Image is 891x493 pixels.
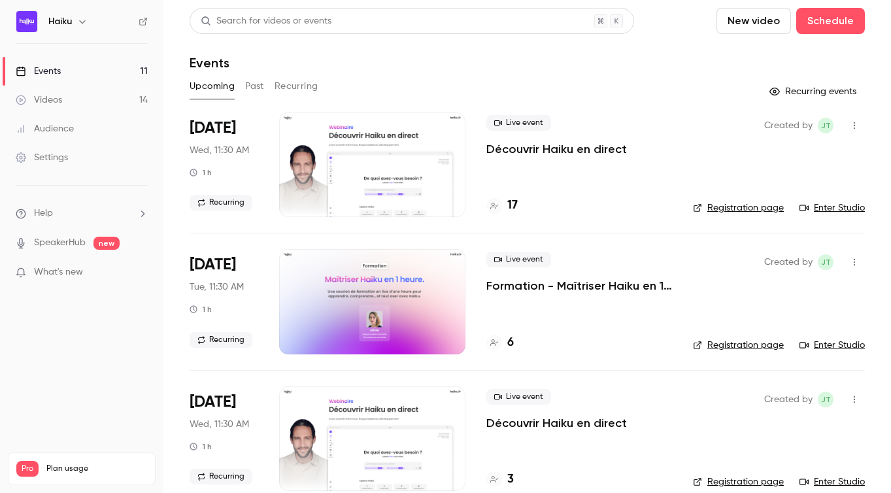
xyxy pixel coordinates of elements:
span: jean Touzet [818,254,833,270]
h4: 17 [507,197,518,214]
span: Recurring [190,332,252,348]
span: [DATE] [190,118,236,139]
div: 1 h [190,167,212,178]
button: Schedule [796,8,865,34]
span: [DATE] [190,254,236,275]
a: SpeakerHub [34,236,86,250]
h4: 3 [507,471,514,488]
span: Pro [16,461,39,477]
button: Recurring [275,76,318,97]
span: jean Touzet [818,392,833,407]
a: Registration page [693,475,784,488]
a: Enter Studio [799,201,865,214]
a: 6 [486,334,514,352]
button: Upcoming [190,76,235,97]
div: 1 h [190,304,212,314]
div: 1 h [190,441,212,452]
a: Formation - Maîtriser Haiku en 1 heure [486,278,672,294]
span: Created by [764,254,813,270]
a: 3 [486,471,514,488]
span: jT [821,118,831,133]
button: Past [245,76,264,97]
span: Created by [764,118,813,133]
button: New video [716,8,791,34]
h1: Events [190,55,229,71]
a: Registration page [693,339,784,352]
a: 17 [486,197,518,214]
a: Enter Studio [799,339,865,352]
span: Created by [764,392,813,407]
div: Settings [16,151,68,164]
span: jT [821,392,831,407]
a: Enter Studio [799,475,865,488]
span: Plan usage [46,464,147,474]
span: Wed, 11:30 AM [190,418,249,431]
div: Oct 15 Wed, 11:30 AM (Europe/Paris) [190,386,258,491]
h6: Haiku [48,15,72,28]
span: Live event [486,252,551,267]
a: Registration page [693,201,784,214]
iframe: Noticeable Trigger [132,267,148,279]
span: Recurring [190,195,252,211]
span: Help [34,207,53,220]
div: Videos [16,93,62,107]
img: Haiku [16,11,37,32]
span: [DATE] [190,392,236,413]
span: What's new [34,265,83,279]
span: Recurring [190,469,252,484]
span: Wed, 11:30 AM [190,144,249,157]
span: Tue, 11:30 AM [190,280,244,294]
span: Live event [486,389,551,405]
span: jT [821,254,831,270]
div: Oct 14 Tue, 11:30 AM (Europe/Paris) [190,249,258,354]
span: jean Touzet [818,118,833,133]
div: Events [16,65,61,78]
span: new [93,237,120,250]
span: Live event [486,115,551,131]
a: Découvrir Haiku en direct [486,415,627,431]
button: Recurring events [764,81,865,102]
div: Oct 8 Wed, 11:30 AM (Europe/Paris) [190,112,258,217]
h4: 6 [507,334,514,352]
li: help-dropdown-opener [16,207,148,220]
div: Audience [16,122,74,135]
a: Découvrir Haiku en direct [486,141,627,157]
div: Search for videos or events [201,14,331,28]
